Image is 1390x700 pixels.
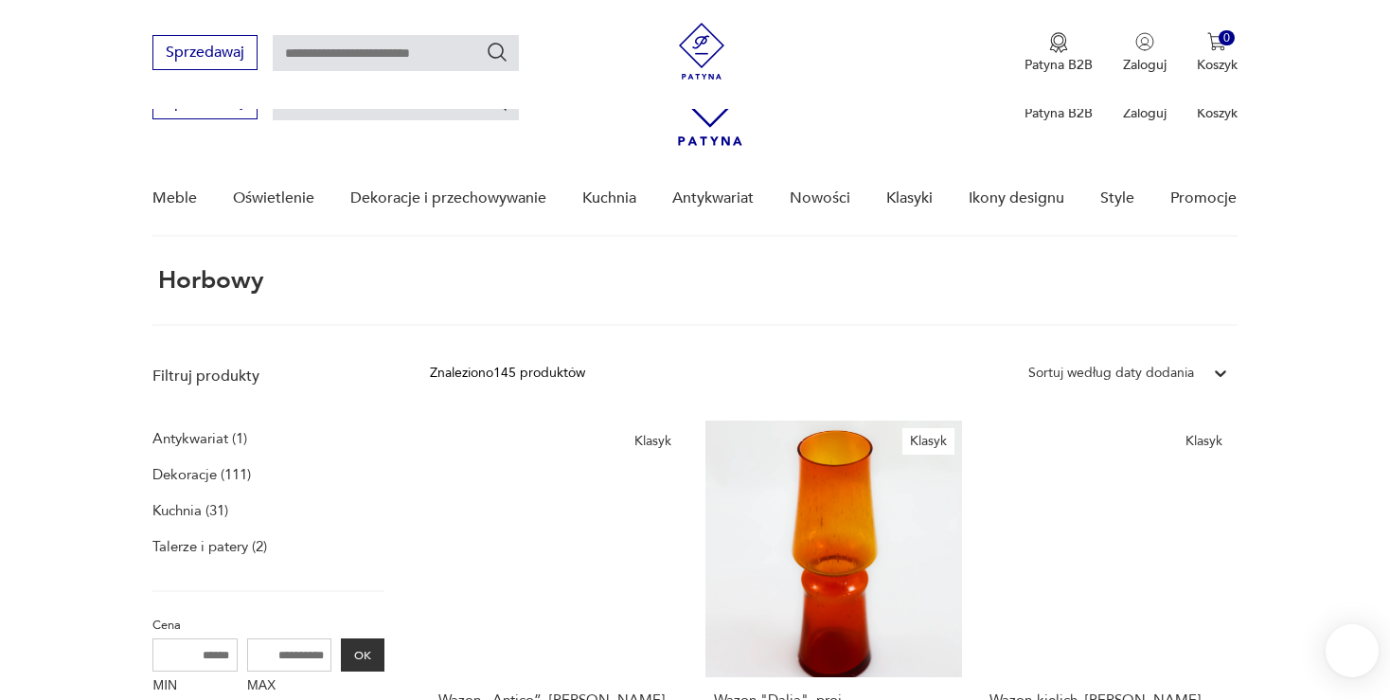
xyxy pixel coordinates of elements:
[152,461,251,488] a: Dekoracje (111)
[1049,32,1068,53] img: Ikona medalu
[1170,162,1237,235] a: Promocje
[152,267,264,294] h1: Horbowy
[152,366,384,386] p: Filtruj produkty
[152,162,197,235] a: Meble
[673,23,730,80] img: Patyna - sklep z meblami i dekoracjami vintage
[152,35,258,70] button: Sprzedawaj
[1028,363,1194,384] div: Sortuj według daty dodania
[486,41,508,63] button: Szukaj
[672,162,754,235] a: Antykwariat
[582,162,636,235] a: Kuchnia
[1207,32,1226,51] img: Ikona koszyka
[152,47,258,61] a: Sprzedawaj
[1197,32,1238,74] button: 0Koszyk
[1025,104,1093,122] p: Patyna B2B
[350,162,546,235] a: Dekoracje i przechowywanie
[1025,32,1093,74] a: Ikona medaluPatyna B2B
[1123,104,1167,122] p: Zaloguj
[152,533,267,560] a: Talerze i patery (2)
[1219,30,1235,46] div: 0
[152,497,228,524] a: Kuchnia (31)
[1135,32,1154,51] img: Ikonka użytkownika
[341,638,384,672] button: OK
[152,97,258,110] a: Sprzedawaj
[152,615,384,636] p: Cena
[1197,56,1238,74] p: Koszyk
[233,162,314,235] a: Oświetlenie
[1123,32,1167,74] button: Zaloguj
[1025,32,1093,74] button: Patyna B2B
[1100,162,1134,235] a: Style
[1123,56,1167,74] p: Zaloguj
[790,162,850,235] a: Nowości
[1197,104,1238,122] p: Koszyk
[1025,56,1093,74] p: Patyna B2B
[969,162,1064,235] a: Ikony designu
[1326,624,1379,677] iframe: Smartsupp widget button
[430,363,585,384] div: Znaleziono 145 produktów
[886,162,933,235] a: Klasyki
[152,425,247,452] a: Antykwariat (1)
